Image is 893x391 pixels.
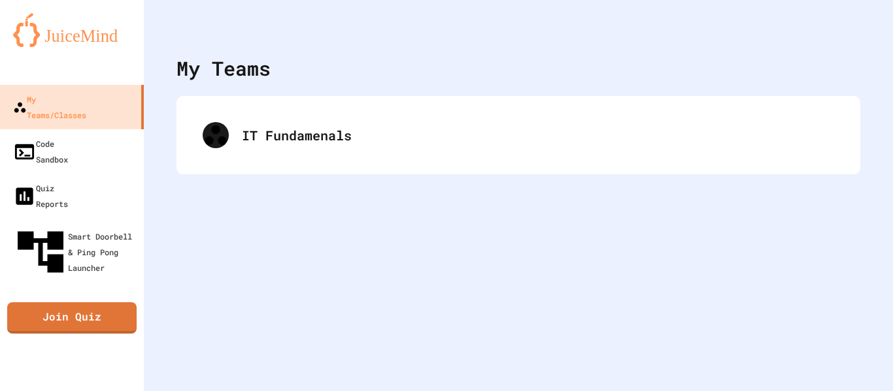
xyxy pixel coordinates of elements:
[13,91,86,123] div: My Teams/Classes
[190,109,847,161] div: IT Fundamenals
[13,180,68,211] div: Quiz Reports
[7,302,137,334] a: Join Quiz
[242,125,834,145] div: IT Fundamenals
[13,225,139,279] div: Smart Doorbell & Ping Pong Launcher
[13,13,131,47] img: logo-orange.svg
[177,54,271,83] div: My Teams
[13,136,68,167] div: Code Sandbox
